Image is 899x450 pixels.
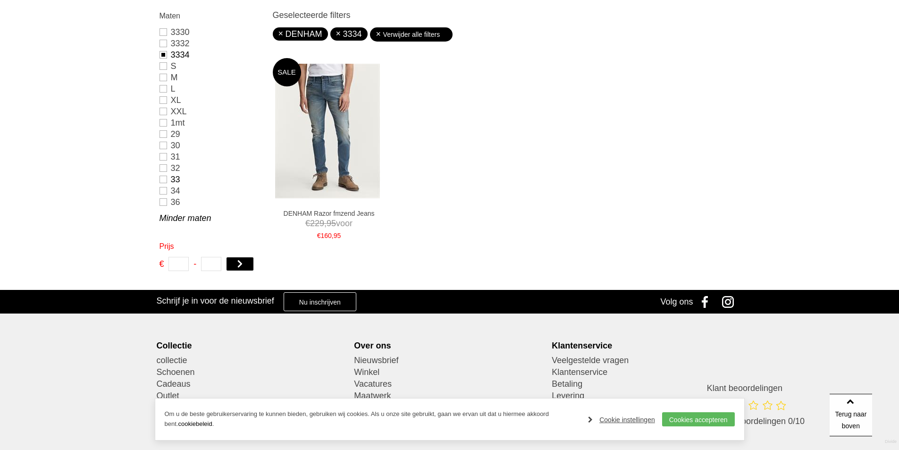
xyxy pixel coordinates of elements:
[160,38,261,49] a: 3332
[178,420,212,427] a: cookiebeleid
[320,232,331,239] span: 160
[160,106,261,117] a: XXL
[157,355,347,366] a: collectie
[165,409,579,429] p: Om u de beste gebruikerservaring te kunnen bieden, gebruiken wij cookies. Als u onze site gebruik...
[160,140,261,151] a: 30
[160,60,261,72] a: S
[552,378,742,390] a: Betaling
[278,29,322,39] a: DENHAM
[719,290,742,314] a: Instagram
[160,117,261,128] a: 1mt
[327,219,336,228] span: 95
[273,10,745,20] h3: Geselecteerde filters
[160,162,261,174] a: 32
[310,219,324,228] span: 229
[336,29,362,39] a: 3334
[284,292,356,311] a: Nu inschrijven
[354,355,545,366] a: Nieuwsbrief
[277,209,381,218] a: DENHAM Razor fmzend Jeans
[160,212,261,224] a: Minder maten
[552,366,742,378] a: Klantenservice
[160,185,261,196] a: 34
[695,290,719,314] a: Facebook
[160,49,261,60] a: 3334
[354,340,545,351] div: Over ons
[305,219,310,228] span: €
[160,128,261,140] a: 29
[157,390,347,402] a: Outlet
[160,26,261,38] a: 3330
[830,394,872,436] a: Terug naar boven
[160,240,261,252] h2: Prijs
[662,412,735,426] a: Cookies accepteren
[157,296,274,306] h3: Schrijf je in voor de nieuwsbrief
[157,340,347,351] div: Collectie
[317,232,321,239] span: €
[660,290,693,314] div: Volg ons
[334,232,341,239] span: 95
[354,390,545,402] a: Maatwerk
[193,257,196,271] span: -
[707,383,805,436] a: Klant beoordelingen 0 klantbeoordelingen 0/10
[160,72,261,83] a: M
[160,10,261,22] h2: Maten
[160,174,261,185] a: 33
[160,151,261,162] a: 31
[157,378,347,390] a: Cadeaus
[354,378,545,390] a: Vacatures
[376,27,447,42] a: Verwijder alle filters
[354,366,545,378] a: Winkel
[275,64,380,198] img: DENHAM Razor fmzend Jeans
[160,196,261,208] a: 36
[552,355,742,366] a: Veelgestelde vragen
[885,436,897,448] a: Divide
[277,218,381,229] span: voor
[707,383,805,393] h3: Klant beoordelingen
[160,94,261,106] a: XL
[588,413,655,427] a: Cookie instellingen
[324,219,327,228] span: ,
[160,83,261,94] a: L
[332,232,334,239] span: ,
[157,366,347,378] a: Schoenen
[552,340,742,351] div: Klantenservice
[552,390,742,402] a: Levering
[160,257,164,271] span: €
